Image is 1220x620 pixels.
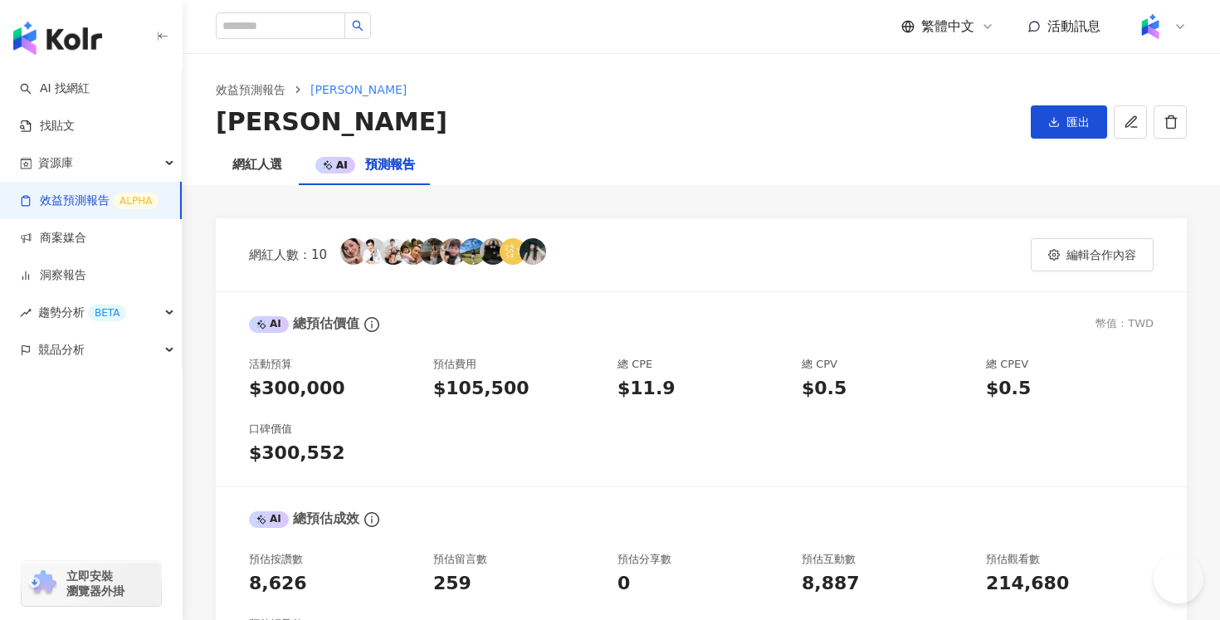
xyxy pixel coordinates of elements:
[460,238,486,265] img: KOL Avatar
[362,510,382,530] span: info-circle
[617,357,652,372] div: 總 CPE
[20,230,86,247] a: 商案媒合
[249,422,292,437] div: 口碑價值
[433,571,471,597] div: 259
[352,20,364,32] span: search
[38,294,126,331] span: 趨勢分析
[212,81,289,99] a: 效益預測報告
[249,357,292,372] div: 活動預算
[249,510,359,528] div: 總預估成效
[400,253,427,268] a: KOL Avatar
[380,253,407,268] a: KOL Avatar
[315,157,355,173] div: AI
[22,561,161,606] a: chrome extension立即安裝 瀏覽器外掛
[249,552,303,567] div: 預估按讚數
[88,305,126,321] div: BETA
[216,105,1017,139] div: 凱夢
[460,253,486,268] a: KOL Avatar
[500,238,526,265] img: KOL Avatar
[433,357,476,372] div: 預估費用
[27,570,59,597] img: chrome extension
[400,238,427,265] img: KOL Avatar
[13,22,102,55] img: logo
[66,569,124,598] span: 立即安裝 瀏覽器外掛
[1135,11,1166,42] img: Kolr%20app%20icon%20%281%29.png
[249,376,345,402] div: $300,000
[480,253,506,268] a: KOL Avatar
[1047,18,1100,34] span: 活動訊息
[420,238,447,265] img: KOL Avatar
[986,376,1031,402] div: $0.5
[802,552,856,567] div: 預估互動數
[249,441,345,466] div: $300,552
[802,357,837,372] div: 總 CPV
[433,376,529,402] div: $105,500
[20,118,75,134] a: 找貼文
[38,144,73,182] span: 資源庫
[365,157,415,172] span: 預測報告
[802,376,847,402] div: $0.5
[1066,115,1090,129] span: 匯出
[20,81,90,97] a: searchAI 找網紅
[20,193,159,209] a: 效益預測報告ALPHA
[1096,316,1154,331] div: 幣值：TWD
[340,238,367,265] img: KOL Avatar
[500,253,526,268] a: KOL Avatar
[1154,554,1203,603] iframe: Help Scout Beacon - Open
[1031,238,1154,271] button: 編輯合作內容
[340,253,367,268] a: KOL Avatar
[986,357,1028,372] div: 總 CPEV
[520,238,546,265] img: KOL Avatar
[38,331,85,369] span: 競品分析
[20,267,86,284] a: 洞察報告
[249,245,327,265] div: 網紅人數：10
[617,571,630,597] div: 0
[433,552,487,567] div: 預估留言數
[440,253,466,268] a: KOL Avatar
[20,307,32,319] span: rise
[440,238,466,265] img: KOL Avatar
[310,83,407,96] span: [PERSON_NAME]
[362,315,382,334] span: info-circle
[617,376,676,402] div: $11.9
[380,238,407,265] img: KOL Avatar
[360,238,387,265] img: KOL Avatar
[360,253,387,268] a: KOL Avatar
[249,511,289,528] div: AI
[249,571,307,597] div: 8,626
[921,17,974,36] span: 繁體中文
[986,552,1040,567] div: 預估觀看數
[802,571,860,597] div: 8,887
[986,571,1069,597] div: 214,680
[249,315,359,333] div: 總預估價值
[1066,248,1136,261] span: 編輯合作內容
[480,238,506,265] img: KOL Avatar
[420,253,447,268] a: KOL Avatar
[617,552,671,567] div: 預估分享數
[249,316,289,333] div: AI
[1031,105,1107,139] button: 匯出
[232,155,282,175] div: 網紅人選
